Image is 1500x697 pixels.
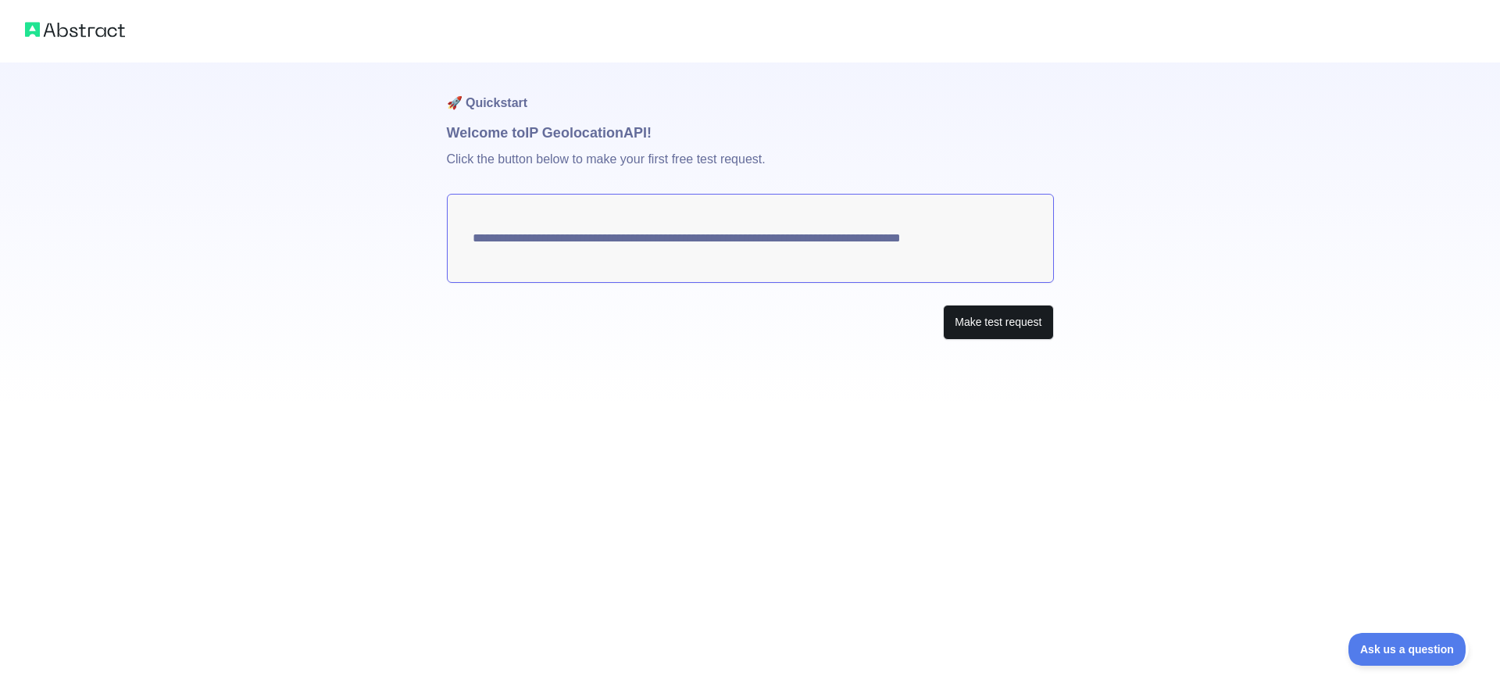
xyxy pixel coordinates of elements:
h1: 🚀 Quickstart [447,63,1054,122]
img: Abstract logo [25,19,125,41]
p: Click the button below to make your first free test request. [447,144,1054,194]
h1: Welcome to IP Geolocation API! [447,122,1054,144]
iframe: Toggle Customer Support [1348,633,1469,666]
button: Make test request [943,305,1053,340]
